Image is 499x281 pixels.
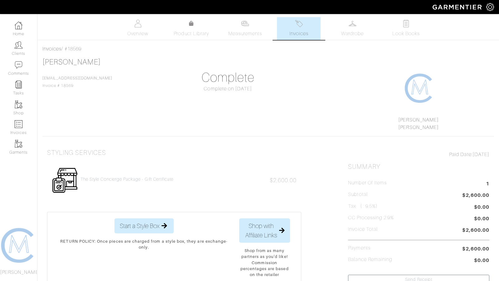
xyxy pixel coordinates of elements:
button: Shop with Affiliate Links [239,218,290,243]
img: garmentier-logo-header-white-b43fb05a5012e4ada735d5af1a66efaba907eab6374d6393d1fbf88cb4ef424d.png [429,2,486,12]
span: Invoices [289,30,308,37]
a: The Style Concierge Package - Gift Certificate [80,177,173,182]
a: Look Books [384,17,428,40]
h5: CC Processing 2.9% [348,215,394,221]
img: wardrobe-487a4870c1b7c33e795ec22d11cfc2ed9d08956e64fb3008fe2437562e282088.svg [349,20,356,27]
a: Invoices [42,46,61,52]
img: reminder-icon-8004d30b9f0a5d33ae49ab947aed9ed385cf756f9e5892f1edd6e32f2345188e.png [15,81,22,88]
img: clients-icon-6bae9207a08558b7cb47a8932f037763ab4055f8c8b6bfacd5dc20c3e0201464.png [15,41,22,49]
img: basicinfo-40fd8af6dae0f16599ec9e87c0ef1c0a1fdea2edbe929e3d69a839185d80c458.svg [134,20,142,27]
span: $0.00 [474,203,489,211]
span: Look Books [392,30,420,37]
img: orders-27d20c2124de7fd6de4e0e44c1d41de31381a507db9b33961299e4e07d508b8c.svg [295,20,303,27]
img: gear-icon-white-bd11855cb880d31180b6d7d6211b90ccbf57a29d726f0c71d8c61bd08dd39cc2.png [486,3,494,11]
span: $2,600.00 [462,192,489,200]
img: todo-9ac3debb85659649dc8f770b8b6100bb5dab4b48dedcbae339e5042a72dfd3cc.svg [402,20,410,27]
a: Overview [116,17,160,40]
h3: Styling Services [47,149,106,157]
h5: Subtotal [348,192,367,198]
div: [DATE] [348,151,489,158]
a: [EMAIL_ADDRESS][DOMAIN_NAME] [42,76,112,80]
span: Paid Date: [449,152,472,157]
img: dashboard-icon-dbcd8f5a0b271acd01030246c82b418ddd0df26cd7fceb0bd07c9910d44c42f6.png [15,21,22,29]
span: $2,600.00 [462,226,489,235]
h1: Complete [157,70,299,85]
button: Start a Style Box [114,218,174,233]
span: Start a Style Box [120,221,159,231]
a: [PERSON_NAME] [398,117,439,123]
h5: Invoice Total [348,226,378,232]
a: Measurements [223,17,267,40]
a: Product Library [170,20,213,37]
h2: Summary [348,163,489,171]
img: 1608267731955.png.png [404,73,435,104]
a: Invoices [277,17,321,40]
h5: Tax ( : 9.5%) [348,203,378,209]
span: $2,600.00 [462,245,489,253]
div: / #18569 [42,45,494,53]
h5: Number of Items [348,180,387,186]
span: Shop with Affiliate Links [245,221,278,240]
span: Invoice # 18569 [42,76,112,88]
img: garments-icon-b7da505a4dc4fd61783c78ac3ca0ef83fa9d6f193b1c9dc38574b1d14d53ca28.png [15,101,22,108]
a: [PERSON_NAME] [398,125,439,130]
span: Overview [127,30,148,37]
img: measurements-466bbee1fd09ba9460f595b01e5d73f9e2bff037440d3c8f018324cb6cdf7a4a.svg [241,20,249,27]
span: $2,600.00 [270,177,296,183]
a: Wardrobe [331,17,374,40]
h5: Payments [348,245,370,251]
h5: Balance Remaining [348,257,392,263]
img: garments-icon-b7da505a4dc4fd61783c78ac3ca0ef83fa9d6f193b1c9dc38574b1d14d53ca28.png [15,140,22,148]
p: Shop from as many partners as you'd like! Commission percentages are based on the retailer [239,248,290,278]
span: $0.00 [474,215,489,223]
img: Womens_Service-b2905c8a555b134d70f80a63ccd9711e5cb40bac1cff00c12a43f244cd2c1cd3.png [52,167,78,193]
span: $0.00 [474,257,489,265]
img: comment-icon-a0a6a9ef722e966f86d9cbdc48e553b5cf19dbc54f86b18d962a5391bc8f6eb6.png [15,61,22,69]
div: Complete on [DATE] [157,85,299,93]
span: 1 [486,180,489,188]
a: [PERSON_NAME] [42,58,101,66]
span: Measurements [228,30,262,37]
span: Wardrobe [341,30,364,37]
p: RETURN POLICY: Once pieces are charged from a style box, they are exchange-only. [59,238,230,250]
span: Product Library [174,30,209,37]
img: orders-icon-0abe47150d42831381b5fb84f609e132dff9fe21cb692f30cb5eec754e2cba89.png [15,120,22,128]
